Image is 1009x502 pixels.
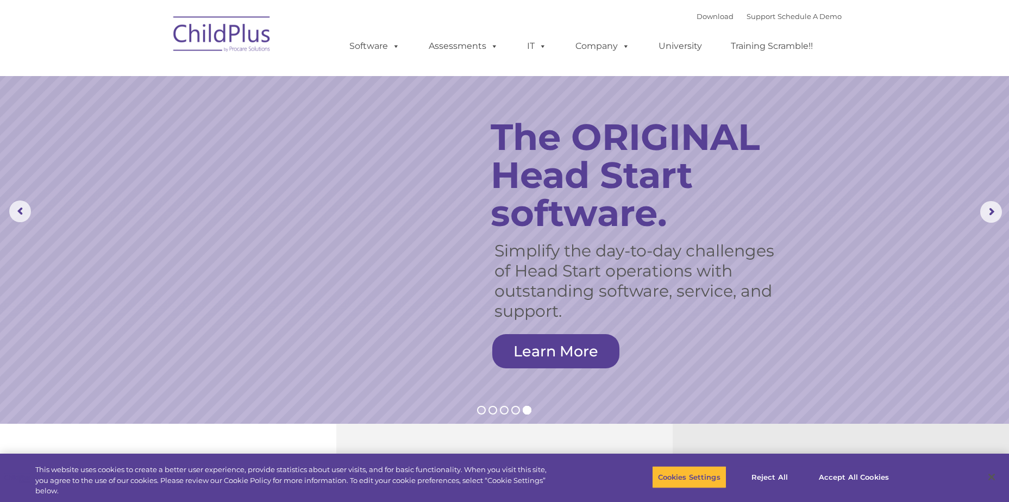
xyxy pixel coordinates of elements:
[813,466,895,488] button: Accept All Cookies
[720,35,824,57] a: Training Scramble!!
[778,12,842,21] a: Schedule A Demo
[652,466,726,488] button: Cookies Settings
[516,35,557,57] a: IT
[648,35,713,57] a: University
[980,465,1004,489] button: Close
[697,12,734,21] a: Download
[736,466,804,488] button: Reject All
[35,465,555,497] div: This website uses cookies to create a better user experience, provide statistics about user visit...
[418,35,509,57] a: Assessments
[491,118,806,232] rs-layer: The ORIGINAL Head Start software.
[492,334,619,368] a: Learn More
[151,116,197,124] span: Phone number
[339,35,411,57] a: Software
[151,72,184,80] span: Last name
[494,241,790,321] rs-layer: Simplify the day-to-day challenges of Head Start operations with outstanding software, service, a...
[747,12,775,21] a: Support
[565,35,641,57] a: Company
[168,9,277,63] img: ChildPlus by Procare Solutions
[697,12,842,21] font: |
